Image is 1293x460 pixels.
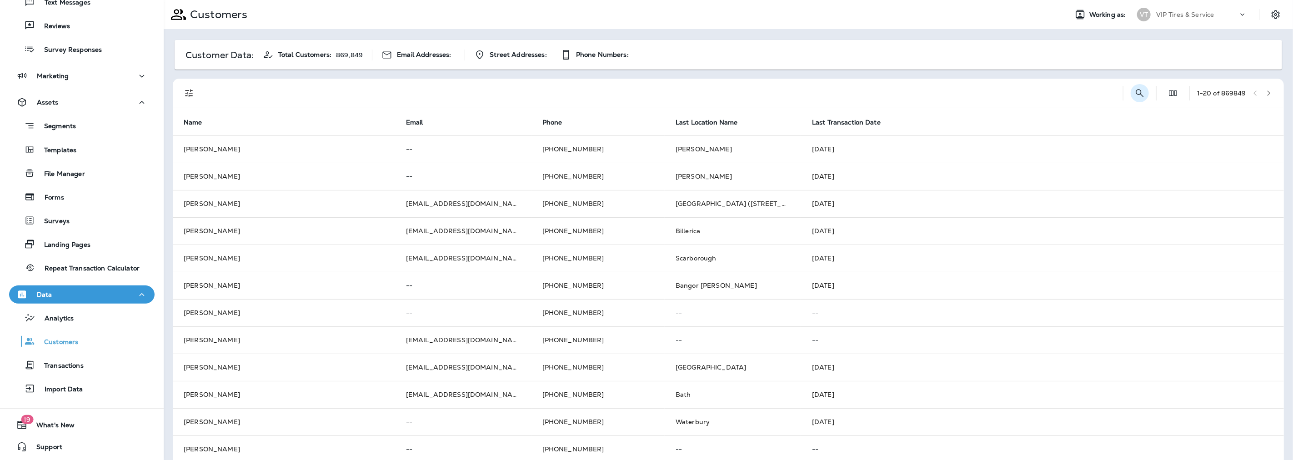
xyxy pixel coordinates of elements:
[173,326,395,354] td: [PERSON_NAME]
[531,381,665,408] td: [PHONE_NUMBER]
[9,116,155,135] button: Segments
[531,190,665,217] td: [PHONE_NUMBER]
[676,363,746,371] span: [GEOGRAPHIC_DATA]
[35,338,78,347] p: Customers
[801,354,1284,381] td: [DATE]
[9,379,155,398] button: Import Data
[1164,84,1182,102] button: Edit Fields
[406,119,423,126] span: Email
[490,51,546,59] span: Street Addresses:
[676,309,790,316] p: --
[35,170,85,179] p: File Manager
[406,282,521,289] p: --
[9,308,155,327] button: Analytics
[9,235,155,254] button: Landing Pages
[173,354,395,381] td: [PERSON_NAME]
[531,135,665,163] td: [PHONE_NUMBER]
[37,99,58,106] p: Assets
[9,285,155,304] button: Data
[531,299,665,326] td: [PHONE_NUMBER]
[801,272,1284,299] td: [DATE]
[35,22,70,31] p: Reviews
[173,299,395,326] td: [PERSON_NAME]
[35,194,64,202] p: Forms
[801,135,1284,163] td: [DATE]
[37,291,52,298] p: Data
[173,190,395,217] td: [PERSON_NAME]
[812,445,1273,453] p: --
[1137,8,1151,21] div: VT
[9,140,155,159] button: Templates
[9,211,155,230] button: Surveys
[9,40,155,59] button: Survey Responses
[531,163,665,190] td: [PHONE_NUMBER]
[185,51,254,59] p: Customer Data:
[676,119,738,126] span: Last Location Name
[531,245,665,272] td: [PHONE_NUMBER]
[676,336,790,344] p: --
[395,354,531,381] td: [EMAIL_ADDRESS][DOMAIN_NAME]
[9,332,155,351] button: Customers
[9,355,155,375] button: Transactions
[406,173,521,180] p: --
[676,200,818,208] span: [GEOGRAPHIC_DATA] ([STREET_ADDRESS])
[35,315,74,323] p: Analytics
[9,16,155,35] button: Reviews
[35,217,70,226] p: Surveys
[35,241,90,250] p: Landing Pages
[406,145,521,153] p: --
[27,421,75,432] span: What's New
[35,385,83,394] p: Import Data
[395,245,531,272] td: [EMAIL_ADDRESS][DOMAIN_NAME]
[406,445,521,453] p: --
[27,443,62,454] span: Support
[1156,11,1214,18] p: VIP Tires & Service
[173,217,395,245] td: [PERSON_NAME]
[186,8,247,21] p: Customers
[35,146,76,155] p: Templates
[1131,84,1149,102] button: Search Customers
[801,408,1284,435] td: [DATE]
[173,245,395,272] td: [PERSON_NAME]
[173,272,395,299] td: [PERSON_NAME]
[531,354,665,381] td: [PHONE_NUMBER]
[21,415,33,424] span: 19
[35,46,102,55] p: Survey Responses
[676,145,732,153] span: [PERSON_NAME]
[336,51,363,59] p: 869,849
[531,272,665,299] td: [PHONE_NUMBER]
[542,119,562,126] span: Phone
[531,326,665,354] td: [PHONE_NUMBER]
[9,93,155,111] button: Assets
[676,390,691,399] span: Bath
[9,416,155,434] button: 19What's New
[1197,90,1246,97] div: 1 - 20 of 869849
[184,119,202,126] span: Name
[406,118,435,126] span: Email
[395,190,531,217] td: [EMAIL_ADDRESS][DOMAIN_NAME]
[9,164,155,183] button: File Manager
[801,190,1284,217] td: [DATE]
[676,445,790,453] p: --
[9,438,155,456] button: Support
[576,51,629,59] span: Phone Numbers:
[676,118,750,126] span: Last Location Name
[531,217,665,245] td: [PHONE_NUMBER]
[531,408,665,435] td: [PHONE_NUMBER]
[812,309,1273,316] p: --
[35,362,84,370] p: Transactions
[812,336,1273,344] p: --
[35,122,76,131] p: Segments
[1089,11,1128,19] span: Working as:
[542,118,574,126] span: Phone
[180,84,198,102] button: Filters
[406,418,521,425] p: --
[676,418,710,426] span: Waterbury
[812,119,881,126] span: Last Transaction Date
[676,281,757,290] span: Bangor [PERSON_NAME]
[676,254,717,262] span: Scarborough
[801,217,1284,245] td: [DATE]
[395,326,531,354] td: [EMAIL_ADDRESS][DOMAIN_NAME]
[9,67,155,85] button: Marketing
[676,172,732,180] span: [PERSON_NAME]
